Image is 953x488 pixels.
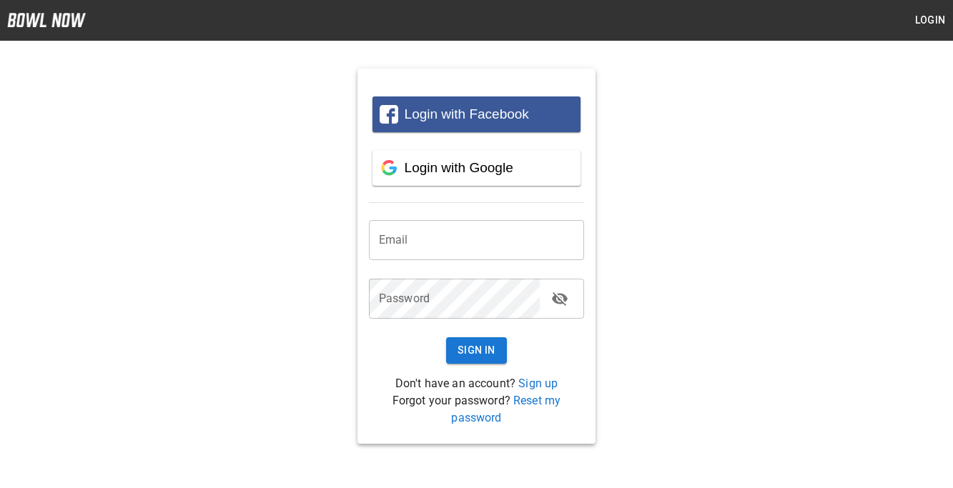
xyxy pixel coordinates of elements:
[7,13,86,27] img: logo
[372,150,581,186] button: Login with Google
[369,392,584,427] p: Forgot your password?
[518,377,558,390] a: Sign up
[451,394,561,424] a: Reset my password
[446,337,507,364] button: Sign In
[545,284,574,313] button: toggle password visibility
[372,96,581,132] button: Login with Facebook
[369,375,584,392] p: Don't have an account?
[907,7,953,34] button: Login
[405,160,513,175] span: Login with Google
[405,106,529,121] span: Login with Facebook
